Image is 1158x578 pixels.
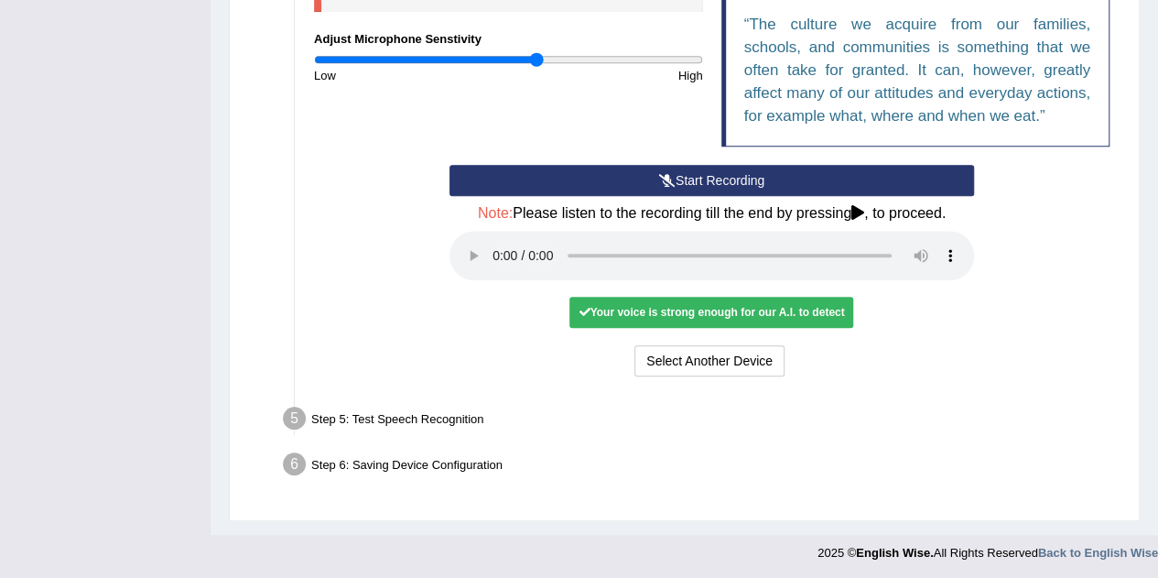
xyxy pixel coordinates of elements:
button: Select Another Device [634,345,785,376]
span: Note: [478,205,513,221]
div: Your voice is strong enough for our A.I. to detect [569,297,853,328]
button: Start Recording [449,165,974,196]
strong: English Wise. [856,546,933,560]
a: Back to English Wise [1038,546,1158,560]
q: The culture we acquire from our families, schools, and communities is something that we often tak... [744,16,1091,125]
div: Low [305,67,508,84]
div: 2025 © All Rights Reserved [817,535,1158,562]
h4: Please listen to the recording till the end by pressing , to proceed. [449,205,974,222]
div: Step 6: Saving Device Configuration [275,447,1131,487]
label: Adjust Microphone Senstivity [314,30,482,48]
div: Step 5: Test Speech Recognition [275,401,1131,442]
div: High [508,67,711,84]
